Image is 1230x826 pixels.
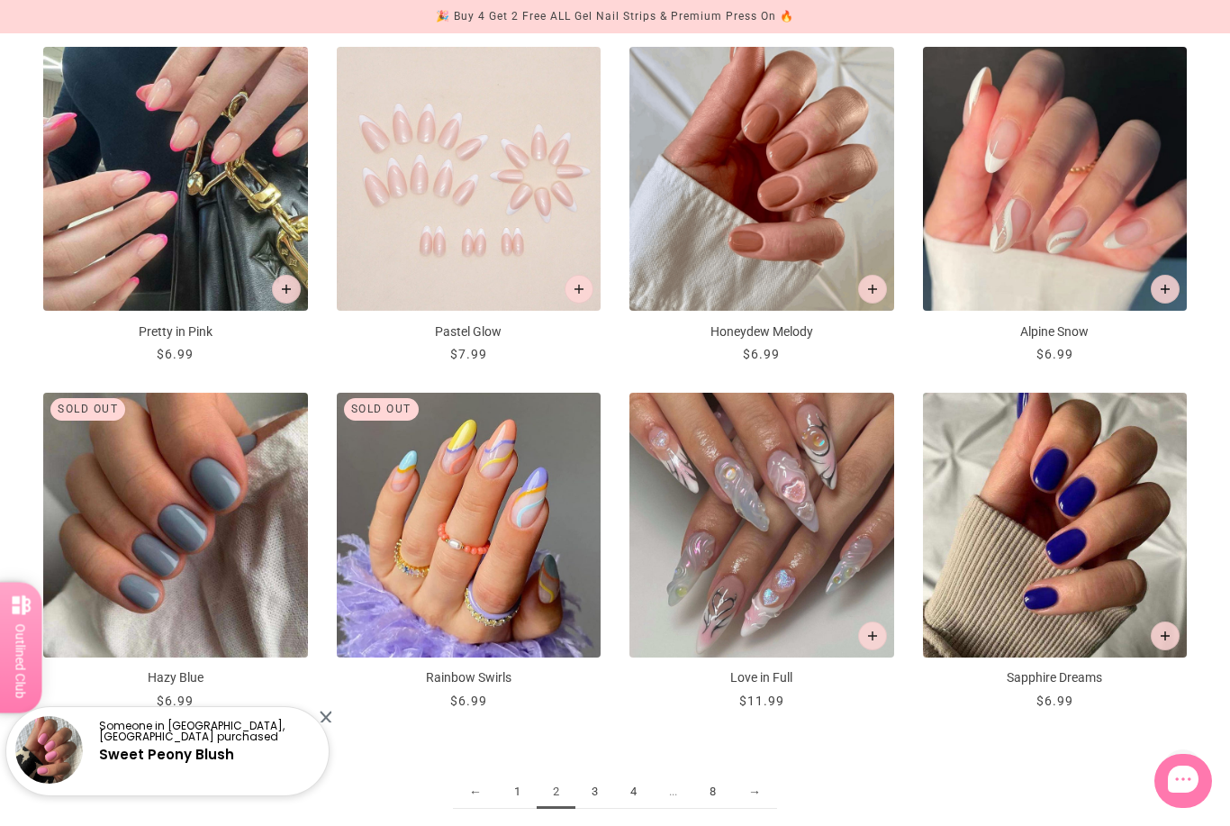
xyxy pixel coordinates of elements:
span: $6.99 [450,694,487,708]
a: 4 [614,776,653,809]
span: 2 [537,776,575,809]
button: Add to cart [1151,275,1180,304]
button: Add to cart [858,275,887,304]
a: → [732,776,777,809]
a: Sweet Peony Blush [99,745,234,764]
p: Pastel Glow [337,322,601,341]
p: Sapphire Dreams [923,668,1188,687]
a: Honeydew Melody [629,47,894,365]
p: Alpine Snow [923,322,1188,341]
button: Add to cart [272,275,301,304]
img: Sapphire Dreams - Press On Nails [923,393,1188,658]
a: 3 [575,776,614,809]
a: 8 [693,776,732,809]
p: Hazy Blue [43,668,308,687]
span: $6.99 [157,347,194,361]
div: Sold out [344,398,419,421]
a: Rainbow Swirls [337,393,601,711]
button: Add to cart [858,622,887,650]
span: $7.99 [450,347,487,361]
p: Someone in [GEOGRAPHIC_DATA], [GEOGRAPHIC_DATA] purchased [99,721,313,742]
a: Sapphire Dreams [923,393,1188,711]
a: Love in Full [629,393,894,711]
span: ... [653,776,693,809]
button: Add to cart [1151,622,1180,650]
a: Alpine Snow [923,47,1188,365]
span: $6.99 [1036,347,1073,361]
p: Pretty in Pink [43,322,308,341]
a: Pastel Glow [337,47,601,365]
a: 1 [498,776,537,809]
img: Honeydew Melody-Press on Manicure-Outlined [629,47,894,312]
a: ← [453,776,498,809]
a: Hazy Blue [43,393,308,711]
a: Pretty in Pink [43,47,308,365]
img: Hazy Blue - Press On Nails [43,393,308,658]
span: $11.99 [739,694,784,708]
p: Love in Full [629,668,894,687]
button: Add to cart [565,275,593,304]
div: 🎉 Buy 4 Get 2 Free ALL Gel Nail Strips & Premium Press On 🔥 [436,7,794,26]
p: Honeydew Melody [629,322,894,341]
p: Rainbow Swirls [337,668,601,687]
span: $6.99 [743,347,780,361]
span: $6.99 [1036,694,1073,708]
div: Sold out [50,398,125,421]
